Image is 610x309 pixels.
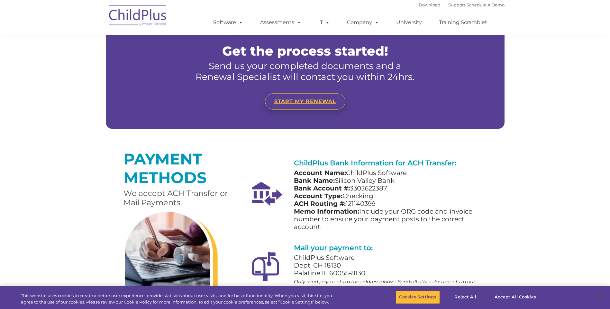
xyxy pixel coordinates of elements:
[294,200,346,207] strong: ACH Routing #:
[294,243,482,252] p: Mail your payment to:
[294,207,359,215] strong: Memo Information:
[254,16,308,29] a: Assessments
[122,209,218,300] img: payment-methods
[390,16,428,29] a: University
[133,43,477,59] p: Get the process started!
[448,2,465,7] a: Support
[312,16,336,29] a: IT
[294,184,350,192] strong: Bank Account #:
[207,16,250,29] a: Software
[419,2,441,7] a: Download
[294,169,346,177] strong: Account Name:
[265,93,345,110] a: START MY RENEWAL
[274,98,336,104] span: START MY RENEWAL
[294,254,482,277] p: ChildPlus Software Dept. CH 18130 Palatine IL 60055-8130
[467,2,505,7] a: Schedule A Demo
[294,169,482,231] p: ChildPlus Software Silicon Valley Bank 3303622387 Checking 121140399 Include your ORG code and in...
[294,192,342,200] strong: Account Type:
[133,60,477,82] p: Send us your completed documents and a Renewal Specialist will contact you within 24hrs.
[106,0,170,32] img: ChildPlus by Procare Solutions
[123,150,236,187] p: PAYMENT METHODS
[419,2,505,7] font: |
[593,290,607,304] button: Close
[294,177,335,184] strong: Bank Name:
[341,16,386,29] a: Company
[432,16,494,29] a: Training Scramble!!
[294,159,482,167] p: ChildPlus Bank Information for ACH Transfer:
[445,290,486,304] button: Reject All
[21,293,335,305] div: This website uses cookies to create a better user experience, provide statistics about user visit...
[252,182,283,206] img: ach-transfer-icon
[123,189,236,207] p: We accept ACH Transfer or Mail Payments.
[252,252,279,281] img: postal-mail-icon
[491,290,540,304] button: Accept All Cookies
[396,290,440,304] button: Cookies Settings
[294,278,475,291] em: Only send payments to the address above. Send all other documents to our corporate office at Chil...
